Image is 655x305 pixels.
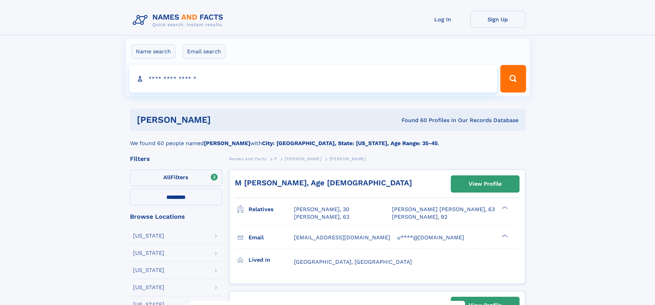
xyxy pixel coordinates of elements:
a: [PERSON_NAME] [PERSON_NAME], 63 [392,206,495,213]
label: Filters [130,170,222,186]
a: View Profile [451,176,519,192]
a: F [274,154,277,163]
a: Sign Up [470,11,525,28]
span: All [163,174,171,181]
a: M [PERSON_NAME], Age [DEMOGRAPHIC_DATA] [235,178,412,187]
a: [PERSON_NAME], 92 [392,213,447,221]
b: [PERSON_NAME] [204,140,250,146]
span: [GEOGRAPHIC_DATA], [GEOGRAPHIC_DATA] [294,259,412,265]
label: Email search [183,44,226,59]
span: [PERSON_NAME] [285,156,321,161]
span: [EMAIL_ADDRESS][DOMAIN_NAME] [294,234,390,241]
h3: Email [249,232,294,243]
span: F [274,156,277,161]
button: Search Button [500,65,526,92]
b: City: [GEOGRAPHIC_DATA], State: [US_STATE], Age Range: 35-45 [262,140,438,146]
a: [PERSON_NAME] [285,154,321,163]
div: Browse Locations [130,214,222,220]
div: [US_STATE] [133,285,164,290]
h3: Relatives [249,204,294,215]
div: ❯ [500,206,508,210]
a: [PERSON_NAME], 63 [294,213,349,221]
div: We found 60 people named with . [130,131,525,148]
a: [PERSON_NAME], 30 [294,206,349,213]
div: Filters [130,156,222,162]
div: [US_STATE] [133,233,164,239]
label: Name search [131,44,175,59]
div: Found 60 Profiles In Our Records Database [306,117,518,124]
img: Logo Names and Facts [130,11,229,30]
h3: Lived in [249,254,294,266]
div: ❯ [500,233,508,238]
div: [US_STATE] [133,250,164,256]
h1: [PERSON_NAME] [137,116,306,124]
div: [US_STATE] [133,268,164,273]
div: View Profile [469,176,502,192]
span: [PERSON_NAME] [329,156,366,161]
a: Names and Facts [229,154,267,163]
input: search input [129,65,498,92]
a: Log In [415,11,470,28]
